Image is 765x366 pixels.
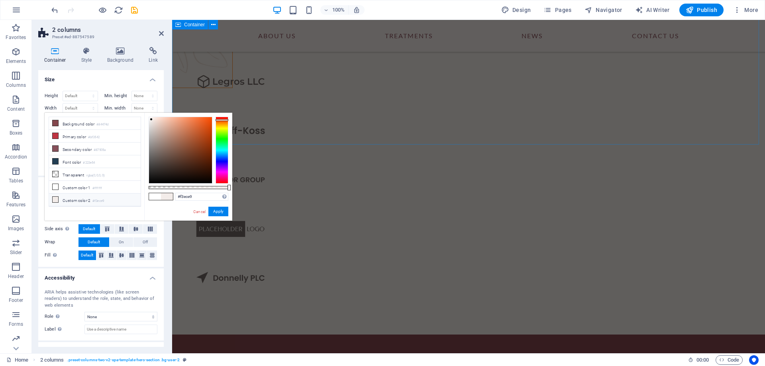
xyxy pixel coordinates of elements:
[719,355,739,365] span: Code
[540,4,575,16] button: Pages
[679,4,724,16] button: Publish
[67,355,179,365] span: . preset-columns-two-v2-spa-template-hero-section .bg-user-2
[45,325,84,334] label: Label
[49,117,141,130] li: Background color
[688,355,709,365] h6: Session time
[119,237,124,247] span: On
[49,194,141,206] li: Custom color 2
[7,106,25,112] p: Content
[10,249,22,256] p: Slider
[6,34,26,41] p: Favorites
[38,70,164,84] h4: Size
[5,154,27,160] p: Accordion
[52,33,148,41] h3: Preset #ed-887547589
[702,357,703,363] span: :
[6,202,25,208] p: Features
[81,251,93,260] span: Default
[86,173,105,178] small: rgba(0,0,0,.0)
[50,6,59,15] i: Undo: Edit headline (Ctrl+Z)
[543,6,571,14] span: Pages
[38,342,164,356] h4: Shape Dividers
[52,26,164,33] h2: 2 columns
[45,312,62,321] span: Role
[9,178,23,184] p: Tables
[50,5,59,15] button: undo
[45,251,78,260] label: Fill
[94,147,106,153] small: #87505a
[49,130,141,143] li: Primary color
[696,355,709,365] span: 00 00
[161,193,173,200] span: #f3ece9
[45,94,63,98] label: Height
[78,224,100,234] button: Default
[149,193,161,200] span: #ffffff
[6,82,26,88] p: Columns
[143,47,164,64] h4: Link
[38,268,164,283] h4: Accessibility
[49,143,141,155] li: Secondary color
[130,6,139,15] i: Save (Ctrl+S)
[183,358,186,362] i: This element is a customizable preset
[110,237,133,247] button: On
[749,355,759,365] button: Usercentrics
[716,355,743,365] button: Code
[49,168,141,181] li: Transparent
[83,224,95,234] span: Default
[686,6,717,14] span: Publish
[8,273,24,280] p: Header
[114,6,123,15] i: Reload page
[8,225,24,232] p: Images
[581,4,626,16] button: Navigator
[184,22,205,27] span: Container
[498,4,534,16] button: Design
[104,106,131,110] label: Min. width
[88,237,100,247] span: Default
[92,198,104,204] small: #f3ece9
[129,5,139,15] button: save
[92,186,102,191] small: #ffffff
[45,106,63,110] label: Width
[40,355,64,365] span: Click to select. Double-click to edit
[635,6,670,14] span: AI Writer
[114,5,123,15] button: reload
[208,207,228,216] button: Apply
[78,237,109,247] button: Default
[172,20,765,353] iframe: To enrich screen reader interactions, please activate Accessibility in Grammarly extension settings
[632,4,673,16] button: AI Writer
[49,181,141,194] li: Custom color 1
[501,6,531,14] span: Design
[78,251,96,260] button: Default
[45,289,157,309] div: ARIA helps assistive technologies (like screen readers) to understand the role, state, and behavi...
[143,237,148,247] span: Off
[49,155,141,168] li: Font color
[45,237,78,247] label: Wrap
[45,224,78,234] label: Side axis
[9,321,23,327] p: Forms
[75,47,101,64] h4: Style
[38,177,164,192] h4: Layout (Flexbox)
[332,5,345,15] h6: 100%
[104,94,131,98] label: Min. height
[9,297,23,303] p: Footer
[6,58,26,65] p: Elements
[38,47,75,64] h4: Container
[40,355,186,365] nav: breadcrumb
[96,122,108,127] small: #84474d
[84,325,157,334] input: Use a descriptive name
[192,209,206,215] a: Cancel
[730,4,761,16] button: More
[6,355,28,365] a: Click to cancel selection. Double-click to open Pages
[353,6,360,14] i: On resize automatically adjust zoom level to fit chosen device.
[498,4,534,16] div: Design (Ctrl+Alt+Y)
[101,47,143,64] h4: Background
[585,6,622,14] span: Navigator
[98,5,107,15] button: Click here to leave preview mode and continue editing
[133,237,157,247] button: Off
[88,135,100,140] small: #bf3542
[10,130,23,136] p: Boxes
[320,5,349,15] button: 100%
[733,6,758,14] span: More
[83,160,95,166] small: #223e54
